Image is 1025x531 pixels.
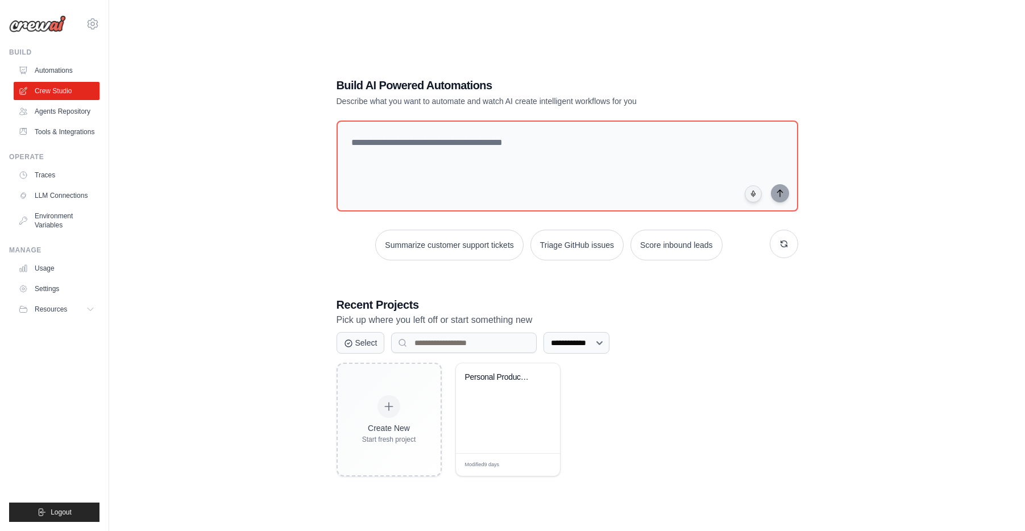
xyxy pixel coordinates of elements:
[51,508,72,517] span: Logout
[14,123,99,141] a: Tools & Integrations
[35,305,67,314] span: Resources
[337,77,719,93] h1: Build AI Powered Automations
[465,372,534,383] div: Personal Productivity Command Center
[9,15,66,32] img: Logo
[630,230,723,260] button: Score inbound leads
[337,297,798,313] h3: Recent Projects
[14,186,99,205] a: LLM Connections
[337,313,798,327] p: Pick up where you left off or start something new
[375,230,523,260] button: Summarize customer support tickets
[337,332,385,354] button: Select
[9,246,99,255] div: Manage
[9,503,99,522] button: Logout
[14,300,99,318] button: Resources
[362,435,416,444] div: Start fresh project
[745,185,762,202] button: Click to speak your automation idea
[14,61,99,80] a: Automations
[14,280,99,298] a: Settings
[9,152,99,161] div: Operate
[9,48,99,57] div: Build
[14,259,99,277] a: Usage
[465,461,500,469] span: Modified 9 days
[14,102,99,121] a: Agents Repository
[770,230,798,258] button: Get new suggestions
[533,461,542,469] span: Edit
[337,96,719,107] p: Describe what you want to automate and watch AI create intelligent workflows for you
[14,207,99,234] a: Environment Variables
[530,230,624,260] button: Triage GitHub issues
[14,82,99,100] a: Crew Studio
[14,166,99,184] a: Traces
[362,422,416,434] div: Create New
